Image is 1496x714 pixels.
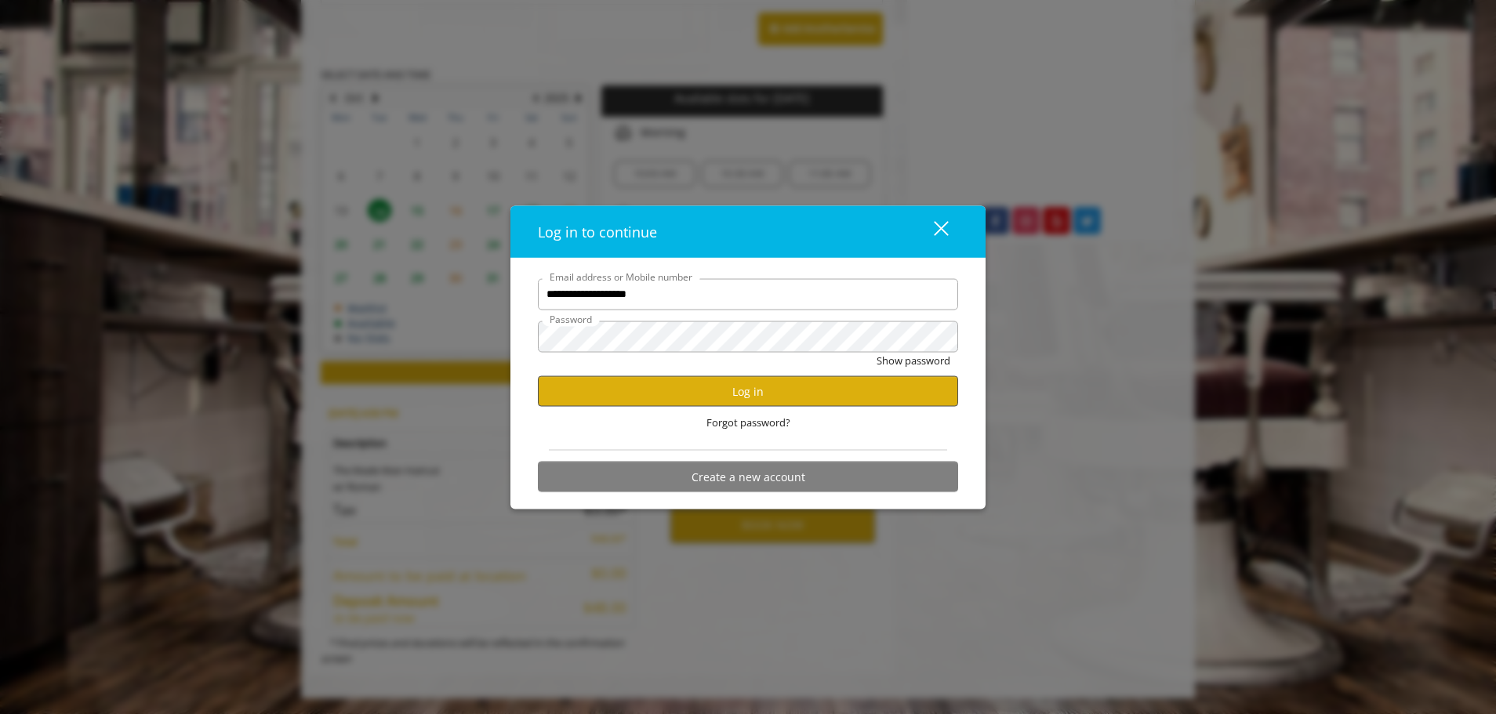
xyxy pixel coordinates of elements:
button: Show password [877,352,950,368]
button: close dialog [905,216,958,248]
input: Email address or Mobile number [538,278,958,310]
span: Log in to continue [538,222,657,241]
label: Email address or Mobile number [542,269,700,284]
button: Log in [538,376,958,407]
label: Password [542,311,600,326]
button: Create a new account [538,462,958,492]
span: Forgot password? [706,415,790,431]
input: Password [538,321,958,352]
div: close dialog [916,219,947,243]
